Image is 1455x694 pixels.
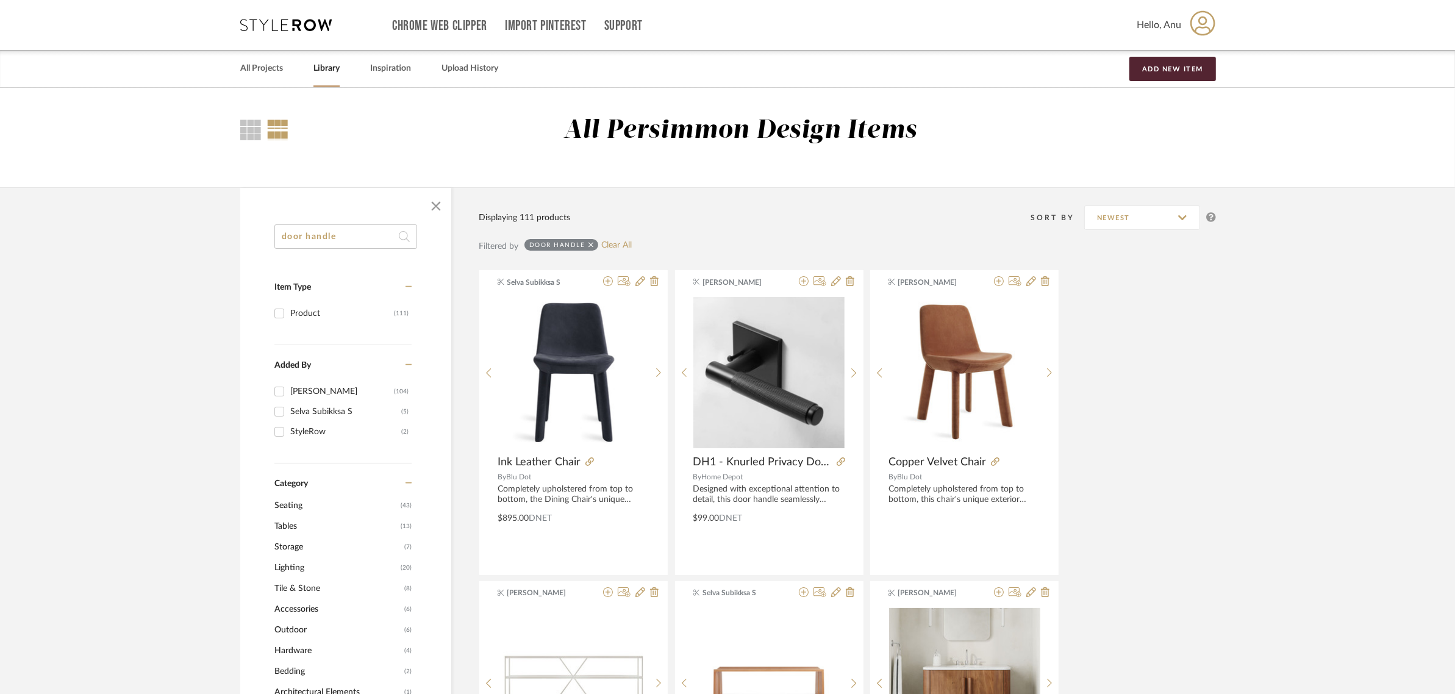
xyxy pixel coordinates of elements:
span: DNET [529,514,552,523]
a: All Projects [240,60,283,77]
div: (104) [394,382,409,401]
div: Completely upholstered from top to bottom, the Dining Chair's unique exterior conceals a sturdy c... [498,484,649,505]
div: (5) [401,402,409,421]
span: Storage [274,537,401,557]
a: Support [604,21,643,31]
span: Seating [274,495,398,516]
span: Tables [274,516,398,537]
span: Tile & Stone [274,578,401,599]
span: (6) [404,620,412,640]
span: Copper Velvet Chair [888,456,986,469]
span: (43) [401,496,412,515]
div: Completely upholstered from top to bottom, this chair's unique exterior conceals a sturdy constru... [888,484,1040,505]
span: By [693,473,702,481]
span: [PERSON_NAME] [898,277,975,288]
span: By [888,473,897,481]
img: DH1 - Knurled Privacy Door Handle [693,297,845,448]
span: (20) [401,558,412,578]
a: Inspiration [370,60,411,77]
div: (111) [394,304,409,323]
img: Copper Velvet Chair [889,297,1040,448]
div: Selva Subikksa S [290,402,401,421]
a: Clear All [601,240,632,251]
span: (6) [404,599,412,619]
div: StyleRow [290,422,401,442]
span: [PERSON_NAME] [898,587,975,598]
span: Lighting [274,557,398,578]
span: Accessories [274,599,401,620]
a: Upload History [442,60,498,77]
span: Selva Subikksa S [507,277,584,288]
button: Close [424,194,448,218]
span: [PERSON_NAME] [702,277,779,288]
span: $895.00 [498,514,529,523]
span: (2) [404,662,412,681]
span: Outdoor [274,620,401,640]
a: Library [313,60,340,77]
img: Ink Leather Chair [498,297,649,448]
div: Sort By [1031,212,1084,224]
span: Item Type [274,283,311,292]
div: Designed with exceptional attention to detail, this door handle seamlessly blends luxurious style... [693,484,845,505]
div: Filtered by [479,240,518,253]
span: Ink Leather Chair [498,456,581,469]
div: Product [290,304,394,323]
span: Hardware [274,640,401,661]
span: Selva Subikksa S [702,587,779,598]
div: Displaying 111 products [479,211,570,224]
span: Hello, Anu [1137,18,1181,32]
span: (13) [401,517,412,536]
div: (2) [401,422,409,442]
span: Bedding [274,661,401,682]
button: Add New Item [1129,57,1216,81]
span: [PERSON_NAME] [507,587,584,598]
span: Home Depot [702,473,743,481]
span: (4) [404,641,412,660]
div: [PERSON_NAME] [290,382,394,401]
span: Blu Dot [506,473,531,481]
span: DH1 - Knurled Privacy Door Handle [693,456,832,469]
span: Blu Dot [897,473,922,481]
span: (8) [404,579,412,598]
span: By [498,473,506,481]
a: Import Pinterest [505,21,587,31]
a: Chrome Web Clipper [392,21,487,31]
span: Category [274,479,308,489]
div: All Persimmon Design Items [563,115,917,146]
span: $99.00 [693,514,720,523]
input: Search within 111 results [274,224,417,249]
span: Added By [274,361,311,370]
span: DNET [720,514,743,523]
span: (7) [404,537,412,557]
div: door handle [529,241,585,249]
